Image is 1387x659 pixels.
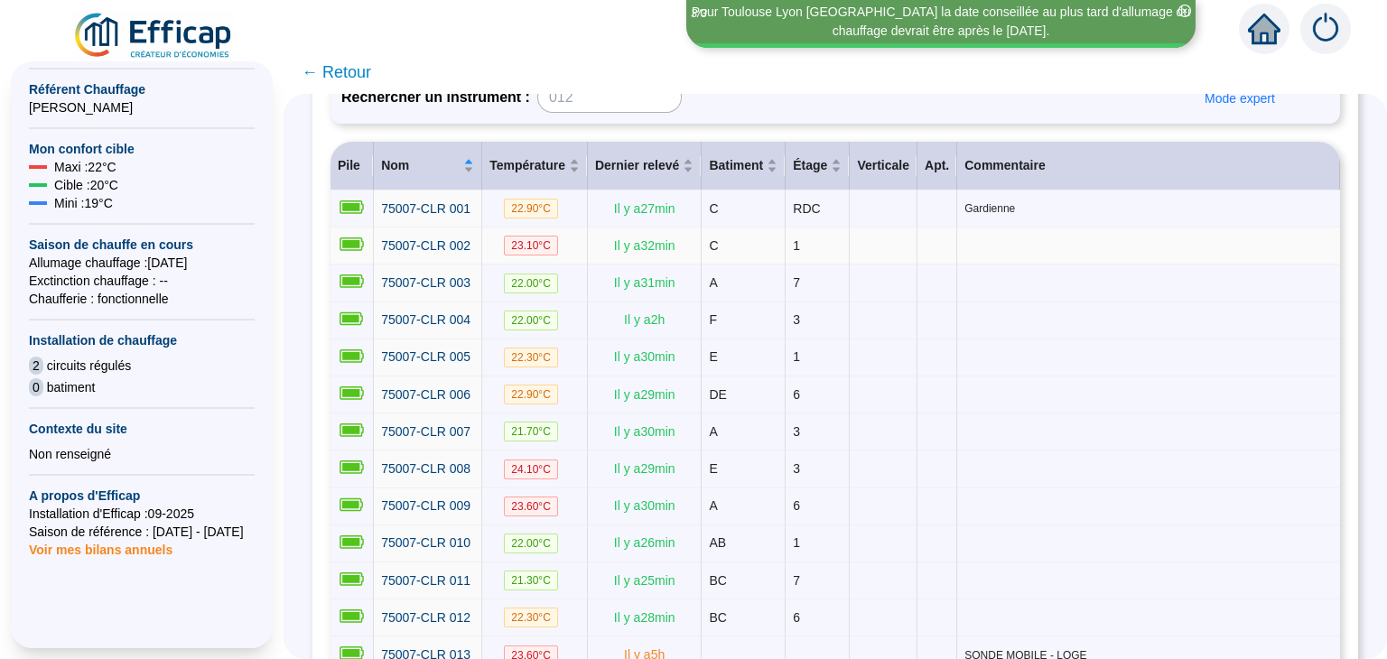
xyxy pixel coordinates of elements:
span: 3 [793,312,800,327]
span: 3 [793,461,800,476]
span: Saison de référence : [DATE] - [DATE] [29,523,255,541]
span: close-circle [1178,5,1191,17]
a: 75007-CLR 007 [381,422,470,441]
span: F [709,312,717,327]
i: 3 / 3 [691,6,707,20]
span: 75007-CLR 001 [381,201,470,216]
span: Batiment [709,156,763,175]
span: 21.70 °C [504,422,558,441]
a: 75007-CLR 008 [381,459,470,478]
span: Contexte du site [29,420,255,438]
th: Température [482,142,588,190]
span: 6 [793,387,800,402]
span: 1 [793,535,800,550]
span: Il y a 30 min [614,349,675,364]
span: 21.30 °C [504,571,558,590]
span: A [709,424,717,439]
span: Exctinction chauffage : -- [29,272,255,290]
th: Verticale [850,142,917,190]
span: Allumage chauffage : [DATE] [29,254,255,272]
span: 75007-CLR 002 [381,238,470,253]
span: Il y a 32 min [614,238,675,253]
span: E [709,461,717,476]
span: BC [709,573,726,588]
span: A [709,275,717,290]
span: Température [489,156,565,175]
span: Il y a 28 min [614,610,675,625]
span: 75007-CLR 007 [381,424,470,439]
th: Apt. [917,142,957,190]
span: 23.10 °C [504,236,558,255]
a: 75007-CLR 004 [381,311,470,329]
span: AB [709,535,726,550]
span: A propos d'Efficap [29,487,255,505]
span: Voir mes bilans annuels [29,532,172,557]
span: 75007-CLR 009 [381,498,470,513]
th: Commentaire [957,142,1340,190]
a: 75007-CLR 012 [381,608,470,627]
span: Mini : 19 °C [54,194,113,212]
span: ← Retour [302,60,371,85]
span: Il y a 2 h [624,312,665,327]
span: Il y a 29 min [614,387,675,402]
span: 75007-CLR 003 [381,275,470,290]
span: RDC [793,201,820,216]
a: 75007-CLR 009 [381,497,470,515]
span: Dernier relevé [595,156,679,175]
span: Cible : 20 °C [54,176,118,194]
span: 22.90 °C [504,385,558,404]
span: 22.30 °C [504,348,558,367]
span: 22.90 °C [504,199,558,218]
span: 75007-CLR 005 [381,349,470,364]
a: 75007-CLR 005 [381,348,470,367]
span: Il y a 30 min [614,498,675,513]
span: 75007-CLR 004 [381,312,470,327]
a: 75007-CLR 001 [381,200,470,218]
span: 24.10 °C [504,459,558,479]
th: Dernier relevé [588,142,702,190]
span: 6 [793,610,800,625]
span: 75007-CLR 010 [381,535,470,550]
img: efficap energie logo [72,11,236,61]
span: Il y a 26 min [614,535,675,550]
span: Installation de chauffage [29,331,255,349]
span: 6 [793,498,800,513]
span: Rechercher un instrument : [341,87,530,108]
span: Mon confort cible [29,140,255,158]
span: DE [709,387,726,402]
input: 012 [537,82,682,113]
span: 2 [29,357,43,375]
span: 75007-CLR 012 [381,610,470,625]
span: 7 [793,573,800,588]
span: Il y a 31 min [614,275,675,290]
span: circuits régulés [47,357,131,375]
span: C [709,201,718,216]
span: Gardienne [964,201,1333,216]
span: 23.60 °C [504,497,558,516]
th: Nom [374,142,482,190]
span: Chaufferie : fonctionnelle [29,290,255,308]
span: 75007-CLR 006 [381,387,470,402]
a: 75007-CLR 010 [381,534,470,552]
span: Nom [381,156,460,175]
span: 75007-CLR 008 [381,461,470,476]
a: 75007-CLR 011 [381,571,470,590]
span: 0 [29,378,43,396]
img: alerts [1300,4,1351,54]
div: Pour Toulouse Lyon [GEOGRAPHIC_DATA] la date conseillée au plus tard d'allumage du chauffage devr... [689,3,1193,41]
span: 22.30 °C [504,608,558,627]
span: Il y a 30 min [614,424,675,439]
span: 75007-CLR 011 [381,573,470,588]
span: 22.00 °C [504,274,558,293]
th: Batiment [702,142,786,190]
span: BC [709,610,726,625]
span: home [1248,13,1280,45]
button: Mode expert [1190,84,1289,113]
th: Étage [786,142,850,190]
span: 1 [793,238,800,253]
span: batiment [47,378,96,396]
span: Maxi : 22 °C [54,158,116,176]
span: Mode expert [1205,89,1275,108]
a: 75007-CLR 006 [381,385,470,404]
span: [PERSON_NAME] [29,98,255,116]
